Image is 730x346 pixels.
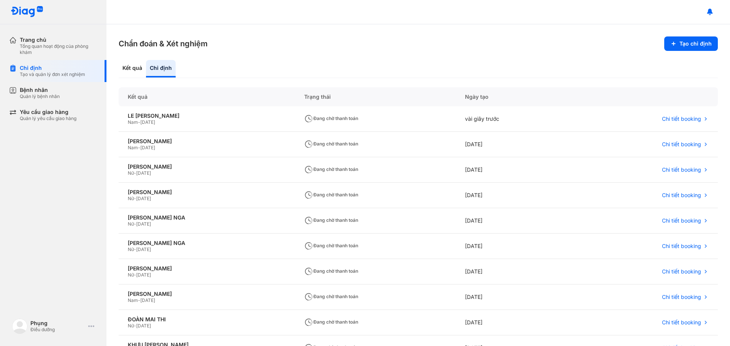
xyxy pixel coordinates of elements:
span: - [138,119,140,125]
span: Nữ [128,246,134,252]
div: Trạng thái [295,87,456,106]
span: Chi tiết booking [662,192,701,199]
span: - [134,196,136,201]
span: - [134,221,136,227]
span: Nữ [128,221,134,227]
span: Chi tiết booking [662,166,701,173]
span: Nam [128,119,138,125]
div: LE [PERSON_NAME] [128,112,286,119]
div: Quản lý bệnh nhân [20,93,60,100]
span: - [134,246,136,252]
span: Đang chờ thanh toán [304,141,358,147]
span: [DATE] [140,145,155,150]
span: Đang chờ thanh toán [304,115,358,121]
div: Tổng quan hoạt động của phòng khám [20,43,97,55]
span: Đang chờ thanh toán [304,192,358,197]
div: [DATE] [456,183,573,208]
span: Nữ [128,196,134,201]
div: [DATE] [456,234,573,259]
span: Đang chờ thanh toán [304,166,358,172]
div: Điều dưỡng [30,327,85,333]
div: [DATE] [456,310,573,335]
span: Chi tiết booking [662,294,701,300]
div: Chỉ định [20,65,85,71]
div: Chỉ định [146,60,176,77]
span: Chi tiết booking [662,217,701,224]
div: [PERSON_NAME] [128,189,286,196]
span: [DATE] [136,272,151,278]
span: Nam [128,297,138,303]
div: Bệnh nhân [20,87,60,93]
div: Kết quả [119,60,146,77]
span: Chi tiết booking [662,319,701,326]
span: Đang chờ thanh toán [304,243,358,248]
div: Trang chủ [20,36,97,43]
div: [PERSON_NAME] [128,138,286,145]
span: Nữ [128,272,134,278]
span: - [138,145,140,150]
div: Quản lý yêu cầu giao hàng [20,115,76,122]
span: Đang chờ thanh toán [304,294,358,299]
div: vài giây trước [456,106,573,132]
div: [DATE] [456,157,573,183]
span: [DATE] [136,170,151,176]
span: Chi tiết booking [662,141,701,148]
div: [PERSON_NAME] NGA [128,240,286,246]
span: Đang chờ thanh toán [304,217,358,223]
div: Yêu cầu giao hàng [20,109,76,115]
div: [DATE] [456,132,573,157]
img: logo [11,6,43,18]
span: Chi tiết booking [662,115,701,122]
span: [DATE] [140,119,155,125]
div: Ngày tạo [456,87,573,106]
span: Nữ [128,170,134,176]
div: [PERSON_NAME] [128,163,286,170]
span: Chi tiết booking [662,268,701,275]
div: Tạo và quản lý đơn xét nghiệm [20,71,85,77]
span: [DATE] [136,246,151,252]
span: [DATE] [136,323,151,329]
div: [DATE] [456,208,573,234]
span: [DATE] [136,221,151,227]
span: Nam [128,145,138,150]
span: - [134,170,136,176]
span: Đang chờ thanh toán [304,268,358,274]
span: Chi tiết booking [662,243,701,250]
span: [DATE] [136,196,151,201]
span: [DATE] [140,297,155,303]
div: [PERSON_NAME] NGA [128,214,286,221]
div: Kết quả [119,87,295,106]
div: [PERSON_NAME] [128,291,286,297]
img: logo [12,319,27,334]
h3: Chẩn đoán & Xét nghiệm [119,38,208,49]
div: [DATE] [456,284,573,310]
div: Phụng [30,320,85,327]
div: [PERSON_NAME] [128,265,286,272]
span: - [138,297,140,303]
div: [DATE] [456,259,573,284]
span: - [134,272,136,278]
span: Đang chờ thanh toán [304,319,358,325]
button: Tạo chỉ định [664,36,718,51]
div: ĐOÀN MAI THI [128,316,286,323]
span: - [134,323,136,329]
span: Nữ [128,323,134,329]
